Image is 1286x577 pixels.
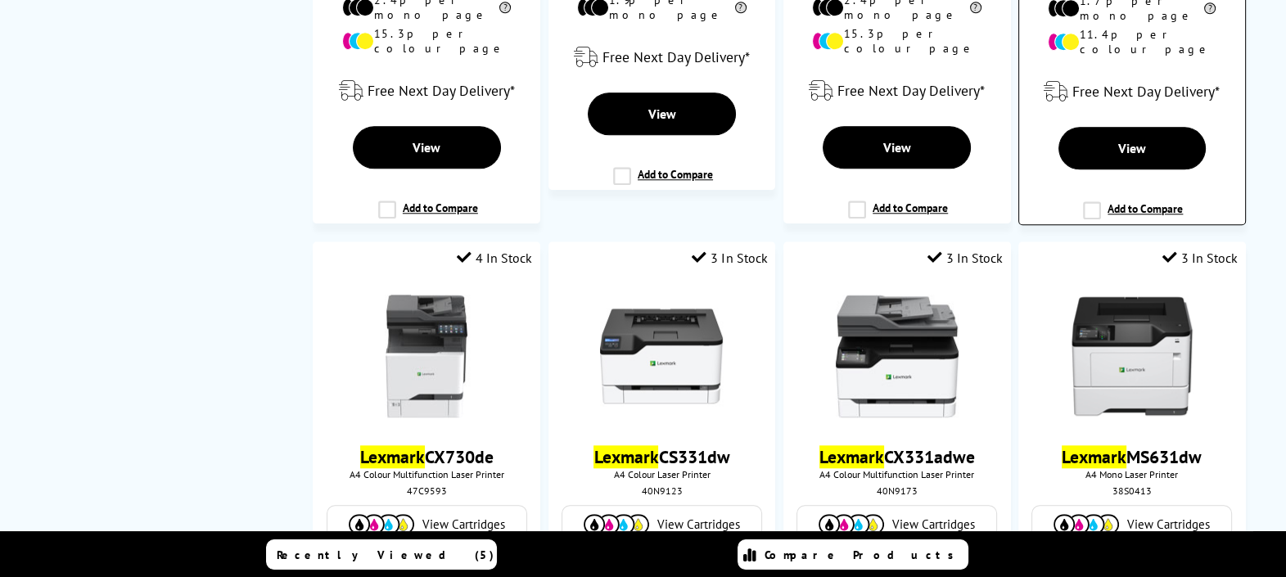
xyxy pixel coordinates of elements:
span: View [1118,140,1146,156]
span: View [648,106,675,122]
a: View [353,126,501,169]
div: modal_delivery [1027,69,1237,115]
div: modal_delivery [557,34,768,80]
div: modal_delivery [321,68,532,114]
mark: Lexmark [1062,445,1126,468]
span: View Cartridges [1127,516,1210,532]
span: View [883,139,911,156]
span: Compare Products [765,548,963,562]
span: View [413,139,440,156]
div: 47C9593 [325,485,528,497]
mark: Lexmark [593,445,658,468]
span: View Cartridges [657,516,740,532]
img: lexmark-ms631dw-front-small.jpg [1071,295,1193,417]
div: 3 In Stock [692,250,767,266]
img: Cartridges [584,514,649,534]
span: Recently Viewed (5) [277,548,494,562]
div: 40N9173 [796,485,999,497]
div: modal_delivery [792,68,1003,114]
li: 15.3p per colour page [812,26,981,56]
span: Free Next Day Delivery* [602,47,750,66]
span: A4 Colour Multifunction Laser Printer [321,468,532,480]
mark: Lexmark [819,445,884,468]
a: Recently Viewed (5) [266,539,497,570]
img: Lexmark-CX331adwe-Front-Small.jpg [836,295,959,417]
a: LexmarkCS331dw [593,445,729,468]
a: View Cartridges [805,514,988,534]
img: Lexmark-C3326-Front-Small.jpg [600,295,723,417]
span: View Cartridges [422,516,505,532]
a: Compare Products [738,539,968,570]
span: Free Next Day Delivery* [368,81,515,100]
a: View [1058,127,1206,169]
a: View Cartridges [1040,514,1223,534]
mark: Lexmark [360,445,425,468]
li: 15.3p per colour page [342,26,511,56]
span: View Cartridges [892,516,975,532]
a: View [588,92,736,135]
label: Add to Compare [613,167,713,198]
a: View [823,126,971,169]
img: Cartridges [349,514,414,534]
a: View Cartridges [571,514,753,534]
label: Add to Compare [378,201,478,232]
div: 40N9123 [561,485,764,497]
img: Cartridges [819,514,884,534]
a: LexmarkMS631dw [1062,445,1202,468]
span: Free Next Day Delivery* [837,81,985,100]
span: A4 Colour Multifunction Laser Printer [792,468,1003,480]
label: Add to Compare [1083,201,1183,232]
img: Lexmark-CX730de-Front-Small.jpg [365,295,488,417]
span: Free Next Day Delivery* [1072,82,1220,101]
label: Add to Compare [848,201,948,232]
div: 38S0413 [1031,485,1234,497]
a: LexmarkCX730de [360,445,494,468]
img: Cartridges [1054,514,1119,534]
span: A4 Colour Laser Printer [557,468,768,480]
a: View Cartridges [336,514,518,534]
a: LexmarkCX331adwe [819,445,975,468]
div: 3 In Stock [1162,250,1238,266]
div: 3 In Stock [927,250,1003,266]
li: 11.4p per colour page [1048,27,1216,56]
div: 4 In Stock [457,250,532,266]
span: A4 Mono Laser Printer [1027,468,1238,480]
